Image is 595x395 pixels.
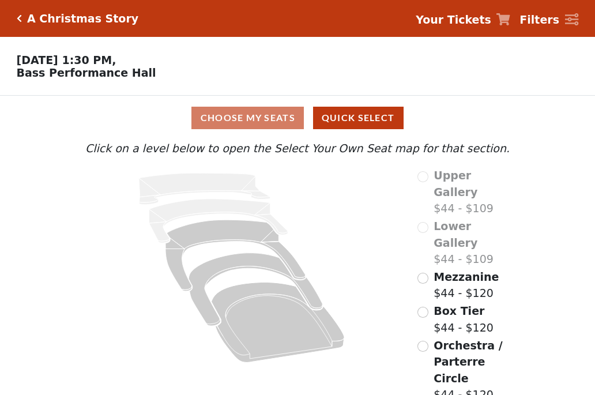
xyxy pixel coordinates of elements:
h5: A Christmas Story [27,12,138,25]
label: $44 - $120 [434,269,499,302]
label: $44 - $109 [434,218,513,268]
path: Lower Gallery - Seats Available: 0 [149,199,288,243]
label: $44 - $120 [434,303,494,336]
span: Box Tier [434,304,484,317]
strong: Your Tickets [416,13,491,26]
a: Filters [519,12,578,28]
button: Quick Select [313,107,404,129]
a: Click here to go back to filters [17,14,22,22]
span: Orchestra / Parterre Circle [434,339,502,385]
path: Orchestra / Parterre Circle - Seats Available: 86 [212,283,345,363]
a: Your Tickets [416,12,510,28]
strong: Filters [519,13,559,26]
label: $44 - $109 [434,167,513,217]
p: Click on a level below to open the Select Your Own Seat map for that section. [82,140,513,157]
span: Mezzanine [434,270,499,283]
span: Lower Gallery [434,220,477,249]
span: Upper Gallery [434,169,477,198]
path: Upper Gallery - Seats Available: 0 [139,173,270,205]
